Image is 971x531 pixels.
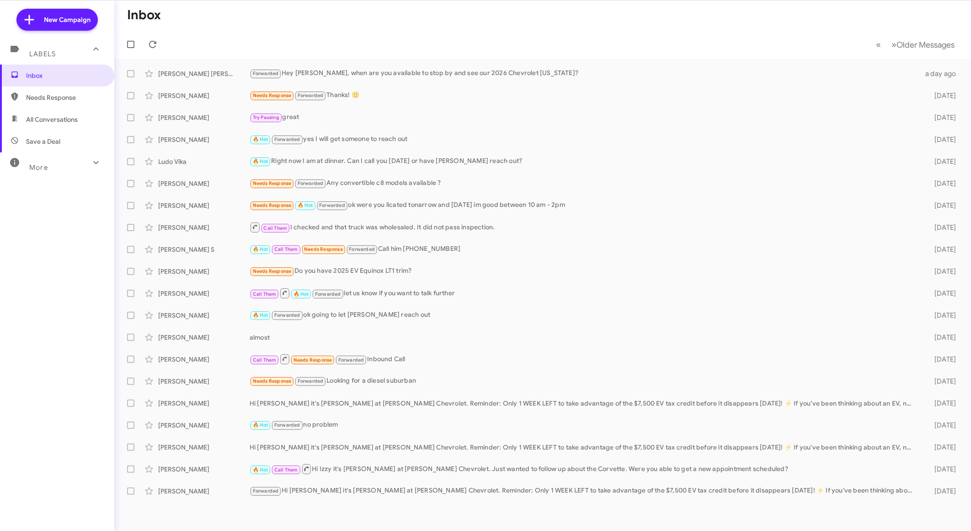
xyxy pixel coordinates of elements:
[253,422,268,428] span: 🔥 Hot
[250,463,918,475] div: Hi Izzy it's [PERSON_NAME] at [PERSON_NAME] Chevrolet. Just wanted to follow up about the Corvett...
[918,355,964,364] div: [DATE]
[26,137,60,146] span: Save a Deal
[918,179,964,188] div: [DATE]
[317,201,347,210] span: Forwarded
[253,467,268,473] span: 🔥 Hot
[253,291,277,297] span: Call Them
[918,487,964,496] div: [DATE]
[250,90,918,101] div: Thanks! 🙂
[347,245,377,254] span: Forwarded
[158,443,250,452] div: [PERSON_NAME]
[158,311,250,320] div: [PERSON_NAME]
[158,245,250,254] div: [PERSON_NAME] S
[918,223,964,232] div: [DATE]
[253,180,292,186] span: Needs Response
[272,311,302,320] span: Forwarded
[253,378,292,384] span: Needs Response
[158,333,250,342] div: [PERSON_NAME]
[274,246,298,252] span: Call Them
[250,156,918,167] div: Right now I am at dinner. Can I call you [DATE] or have [PERSON_NAME] reach out?
[250,134,918,145] div: yes I will get someone to reach out
[264,225,288,231] span: Call Them
[26,115,78,124] span: All Conversations
[250,68,918,79] div: Hey [PERSON_NAME], when are you available to stop by and see our 2026 Chevrolet [US_STATE]?
[253,92,292,98] span: Needs Response
[336,356,366,364] span: Forwarded
[871,35,960,54] nav: Page navigation example
[293,291,309,297] span: 🔥 Hot
[918,333,964,342] div: [DATE]
[918,201,964,210] div: [DATE]
[250,244,918,255] div: Call him [PHONE_NUMBER]
[158,465,250,474] div: [PERSON_NAME]
[304,246,343,252] span: Needs Response
[250,200,918,211] div: ok were you licated tonarrow and [DATE] im good between 10 am - 2pm
[272,421,302,430] span: Forwarded
[250,266,918,276] div: Do you have 2025 EV Equinox LT1 trim?
[918,311,964,320] div: [DATE]
[891,39,896,50] span: »
[158,179,250,188] div: [PERSON_NAME]
[250,310,918,320] div: ok going to let [PERSON_NAME] reach out
[918,377,964,386] div: [DATE]
[253,312,268,318] span: 🔥 Hot
[250,486,918,496] div: Hi [PERSON_NAME] it's [PERSON_NAME] at [PERSON_NAME] Chevrolet. Reminder: Only 1 WEEK LEFT to tak...
[250,420,918,430] div: no problem
[16,9,98,31] a: New Campaign
[295,179,325,188] span: Forwarded
[29,163,48,172] span: More
[253,268,292,274] span: Needs Response
[26,93,104,102] span: Needs Response
[918,135,964,144] div: [DATE]
[250,333,918,342] div: almost
[250,112,918,123] div: great
[158,223,250,232] div: [PERSON_NAME]
[158,267,250,276] div: [PERSON_NAME]
[127,8,161,22] h1: Inbox
[918,91,964,100] div: [DATE]
[253,357,277,363] span: Call Them
[293,357,332,363] span: Needs Response
[250,287,918,299] div: let us know if you want to talk further
[274,467,298,473] span: Call Them
[158,69,250,78] div: [PERSON_NAME] [PERSON_NAME]
[250,443,918,452] div: Hi [PERSON_NAME] it's [PERSON_NAME] at [PERSON_NAME] Chevrolet. Reminder: Only 1 WEEK LEFT to tak...
[250,222,918,233] div: I checked and that truck was wholesaled. It did not pass inspection.
[158,135,250,144] div: [PERSON_NAME]
[253,136,268,142] span: 🔥 Hot
[158,201,250,210] div: [PERSON_NAME]
[870,35,886,54] button: Previous
[918,421,964,430] div: [DATE]
[272,135,302,144] span: Forwarded
[886,35,960,54] button: Next
[918,267,964,276] div: [DATE]
[250,353,918,365] div: Inbound Call
[253,202,292,208] span: Needs Response
[158,91,250,100] div: [PERSON_NAME]
[918,289,964,298] div: [DATE]
[876,39,881,50] span: «
[918,465,964,474] div: [DATE]
[44,15,91,24] span: New Campaign
[158,157,250,166] div: Ludo Vika
[251,70,281,78] span: Forwarded
[158,289,250,298] div: [PERSON_NAME]
[918,157,964,166] div: [DATE]
[918,69,964,78] div: a day ago
[918,113,964,122] div: [DATE]
[295,92,325,100] span: Forwarded
[253,158,268,164] span: 🔥 Hot
[253,114,279,120] span: Try Pausing
[158,487,250,496] div: [PERSON_NAME]
[918,443,964,452] div: [DATE]
[29,50,56,58] span: Labels
[250,399,918,408] div: Hi [PERSON_NAME] it's [PERSON_NAME] at [PERSON_NAME] Chevrolet. Reminder: Only 1 WEEK LEFT to tak...
[26,71,104,80] span: Inbox
[313,290,343,298] span: Forwarded
[918,399,964,408] div: [DATE]
[158,399,250,408] div: [PERSON_NAME]
[250,376,918,386] div: Looking for a diesel suburban
[918,245,964,254] div: [DATE]
[253,246,268,252] span: 🔥 Hot
[250,178,918,189] div: Any convertible c8 models available ?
